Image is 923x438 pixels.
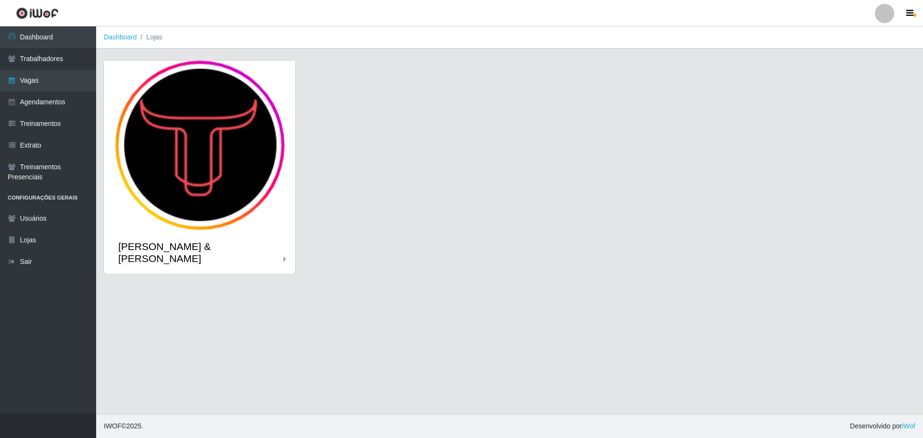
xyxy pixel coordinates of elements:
a: Dashboard [104,33,137,41]
nav: breadcrumb [96,26,923,49]
a: [PERSON_NAME] & [PERSON_NAME] [104,61,295,274]
span: © 2025 . [104,421,143,431]
div: [PERSON_NAME] & [PERSON_NAME] [118,240,283,264]
span: Desenvolvido por [850,421,915,431]
img: CoreUI Logo [16,7,59,19]
span: IWOF [104,422,122,430]
li: Lojas [137,32,162,42]
a: iWof [902,422,915,430]
img: cardImg [104,61,295,231]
